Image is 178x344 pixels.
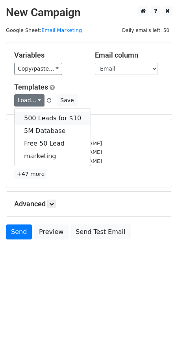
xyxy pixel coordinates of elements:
h5: Advanced [14,200,164,208]
a: Load... [14,94,44,107]
span: Daily emails left: 50 [119,26,172,35]
small: Google Sheet: [6,27,82,33]
a: marketing [15,150,91,163]
h2: New Campaign [6,6,172,19]
button: Save [57,94,77,107]
h5: Email column [95,51,164,60]
a: 500 Leads for $10 [15,112,91,125]
small: [EMAIL_ADDRESS][DOMAIN_NAME] [14,149,102,155]
a: Email Marketing [41,27,82,33]
a: Templates [14,83,48,91]
a: Copy/paste... [14,63,62,75]
a: Daily emails left: 50 [119,27,172,33]
a: Free 50 Lead [15,137,91,150]
small: [EMAIL_ADDRESS][DOMAIN_NAME] [14,140,102,146]
a: Preview [34,224,69,239]
a: +47 more [14,169,47,179]
a: Send [6,224,32,239]
small: [EMAIL_ADDRESS][DOMAIN_NAME] [14,158,102,164]
a: 5M Database [15,125,91,137]
iframe: Chat Widget [139,306,178,344]
a: Send Test Email [70,224,130,239]
h5: Variables [14,51,83,60]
